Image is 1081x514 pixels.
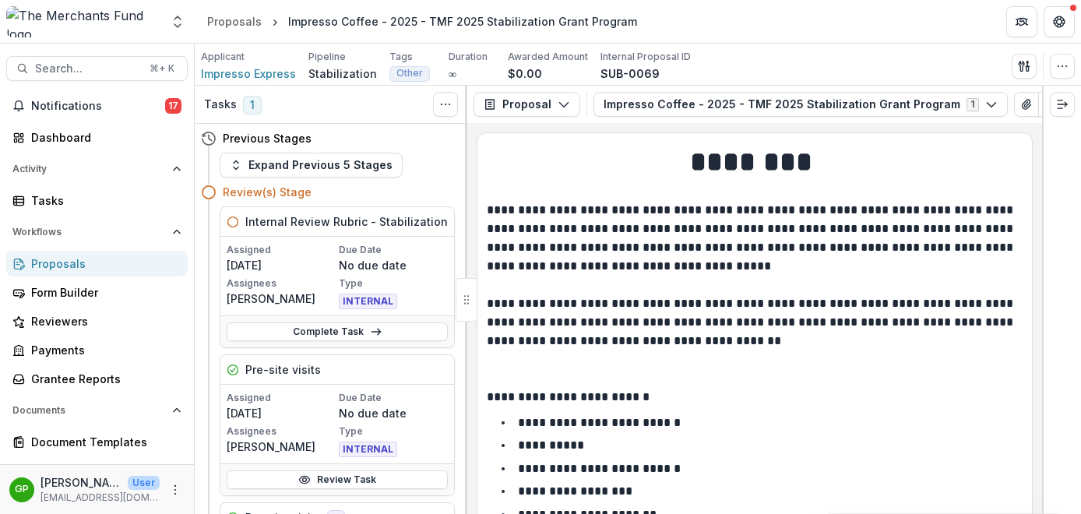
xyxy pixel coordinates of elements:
[31,255,175,272] div: Proposals
[227,243,336,257] p: Assigned
[201,65,296,82] a: Impresso Express
[201,10,643,33] nav: breadcrumb
[227,391,336,405] p: Assigned
[227,276,336,290] p: Assignees
[12,164,166,174] span: Activity
[220,153,403,178] button: Expand Previous 5 Stages
[288,13,637,30] div: Impresso Coffee - 2025 - TMF 2025 Stabilization Grant Program
[389,50,413,64] p: Tags
[339,391,448,405] p: Due Date
[1014,92,1039,117] button: View Attached Files
[31,313,175,329] div: Reviewers
[308,50,346,64] p: Pipeline
[35,62,140,76] span: Search...
[6,56,188,81] button: Search...
[1044,6,1075,37] button: Get Help
[6,280,188,305] a: Form Builder
[600,65,660,82] p: SUB-0069
[227,438,336,455] p: [PERSON_NAME]
[15,484,29,495] div: George Pitsakis
[227,405,336,421] p: [DATE]
[165,98,181,114] span: 17
[31,129,175,146] div: Dashboard
[339,405,448,421] p: No due date
[474,92,580,117] button: Proposal
[146,60,178,77] div: ⌘ + K
[31,284,175,301] div: Form Builder
[396,68,423,79] span: Other
[308,65,377,82] p: Stabilization
[227,470,448,489] a: Review Task
[339,294,397,309] span: INTERNAL
[31,342,175,358] div: Payments
[508,50,588,64] p: Awarded Amount
[167,6,188,37] button: Open entity switcher
[508,65,542,82] p: $0.00
[1006,6,1037,37] button: Partners
[227,424,336,438] p: Assignees
[6,398,188,423] button: Open Documents
[207,13,262,30] div: Proposals
[128,476,160,490] p: User
[6,461,188,486] button: Open Contacts
[166,481,185,499] button: More
[40,474,121,491] p: [PERSON_NAME]
[6,93,188,118] button: Notifications17
[31,434,175,450] div: Document Templates
[223,184,312,200] h4: Review(s) Stage
[201,10,268,33] a: Proposals
[600,50,691,64] p: Internal Proposal ID
[6,125,188,150] a: Dashboard
[6,429,188,455] a: Document Templates
[6,6,160,37] img: The Merchants Fund logo
[339,442,397,457] span: INTERNAL
[243,96,262,114] span: 1
[6,188,188,213] a: Tasks
[6,366,188,392] a: Grantee Reports
[1050,92,1075,117] button: Expand right
[339,424,448,438] p: Type
[6,157,188,181] button: Open Activity
[449,65,456,82] p: ∞
[6,220,188,245] button: Open Workflows
[31,192,175,209] div: Tasks
[593,92,1008,117] button: Impresso Coffee - 2025 - TMF 2025 Stabilization Grant Program1
[227,322,448,341] a: Complete Task
[433,92,458,117] button: Toggle View Cancelled Tasks
[245,213,448,230] h5: Internal Review Rubric - Stabilization
[339,257,448,273] p: No due date
[201,50,245,64] p: Applicant
[227,257,336,273] p: [DATE]
[6,308,188,334] a: Reviewers
[31,100,165,113] span: Notifications
[449,50,488,64] p: Duration
[6,337,188,363] a: Payments
[6,251,188,276] a: Proposals
[339,276,448,290] p: Type
[204,98,237,111] h3: Tasks
[227,290,336,307] p: [PERSON_NAME]
[245,361,321,378] h5: Pre-site visits
[223,130,312,146] h4: Previous Stages
[40,491,160,505] p: [EMAIL_ADDRESS][DOMAIN_NAME]
[12,227,166,238] span: Workflows
[31,371,175,387] div: Grantee Reports
[12,405,166,416] span: Documents
[339,243,448,257] p: Due Date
